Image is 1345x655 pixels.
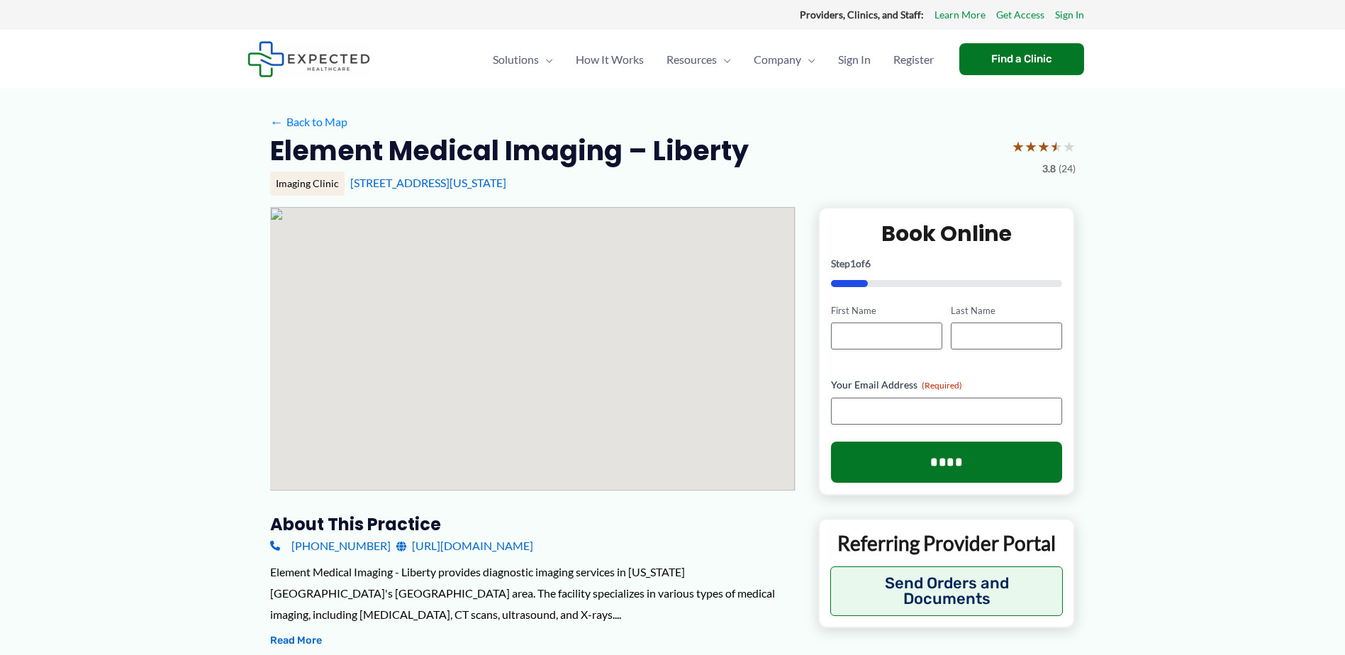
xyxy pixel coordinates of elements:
button: Read More [270,632,322,649]
span: Menu Toggle [717,35,731,84]
span: ★ [1025,133,1037,159]
h2: Element Medical Imaging – Liberty [270,133,749,168]
a: CompanyMenu Toggle [742,35,827,84]
a: SolutionsMenu Toggle [481,35,564,84]
span: ★ [1037,133,1050,159]
span: Register [893,35,934,84]
span: ★ [1050,133,1063,159]
a: Learn More [934,6,986,24]
a: Register [882,35,945,84]
label: Your Email Address [831,378,1063,392]
span: Resources [666,35,717,84]
h2: Book Online [831,220,1063,247]
a: Get Access [996,6,1044,24]
strong: Providers, Clinics, and Staff: [800,9,924,21]
p: Step of [831,259,1063,269]
p: Referring Provider Portal [830,530,1064,556]
span: (24) [1059,159,1076,178]
a: Sign In [1055,6,1084,24]
label: First Name [831,304,942,318]
div: Element Medical Imaging - Liberty provides diagnostic imaging services in [US_STATE][GEOGRAPHIC_D... [270,561,796,625]
a: [URL][DOMAIN_NAME] [396,535,533,556]
span: Company [754,35,801,84]
span: How It Works [576,35,644,84]
a: How It Works [564,35,655,84]
a: Find a Clinic [959,43,1084,75]
a: [PHONE_NUMBER] [270,535,391,556]
label: Last Name [951,304,1062,318]
button: Send Orders and Documents [830,566,1064,616]
span: 3.8 [1042,159,1056,178]
span: Sign In [838,35,871,84]
a: ResourcesMenu Toggle [655,35,742,84]
h3: About this practice [270,513,796,535]
span: Menu Toggle [539,35,553,84]
span: Menu Toggle [801,35,815,84]
span: 1 [850,257,856,269]
div: Imaging Clinic [270,172,345,196]
span: Solutions [493,35,539,84]
span: ← [270,115,284,128]
a: [STREET_ADDRESS][US_STATE] [350,176,506,189]
a: Sign In [827,35,882,84]
a: ←Back to Map [270,111,347,133]
nav: Primary Site Navigation [481,35,945,84]
span: 6 [865,257,871,269]
img: Expected Healthcare Logo - side, dark font, small [247,41,370,77]
span: ★ [1012,133,1025,159]
span: (Required) [922,380,962,391]
span: ★ [1063,133,1076,159]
